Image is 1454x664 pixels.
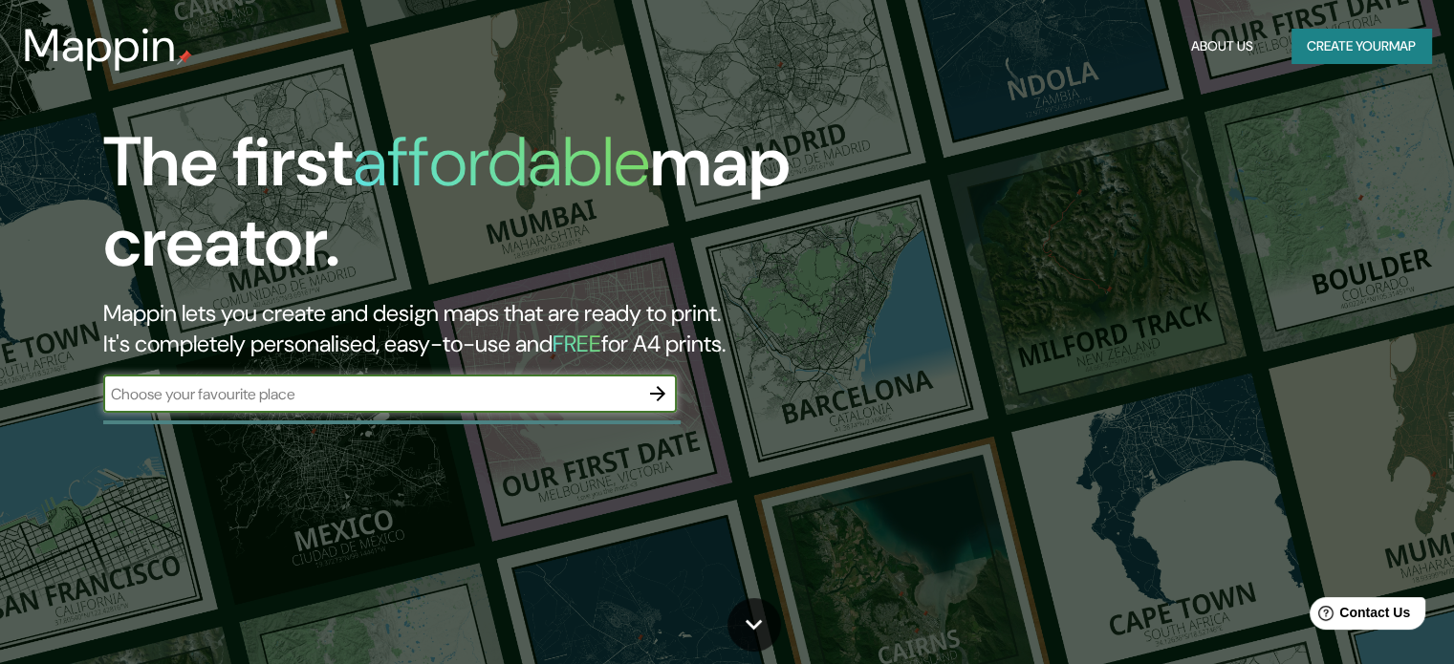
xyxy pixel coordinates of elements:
input: Choose your favourite place [103,383,639,405]
h1: affordable [353,118,650,206]
h2: Mappin lets you create and design maps that are ready to print. It's completely personalised, eas... [103,298,831,359]
button: Create yourmap [1291,29,1431,64]
h3: Mappin [23,19,177,73]
img: mappin-pin [177,50,192,65]
h5: FREE [553,329,601,358]
h1: The first map creator. [103,122,831,298]
iframe: Help widget launcher [1284,589,1433,643]
button: About Us [1183,29,1261,64]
